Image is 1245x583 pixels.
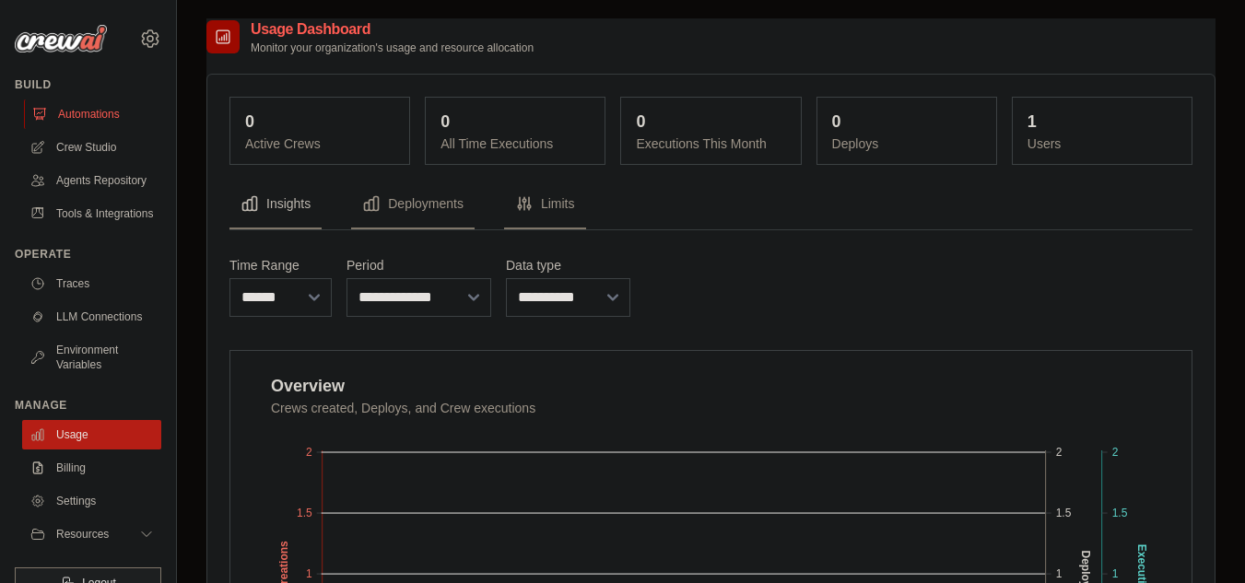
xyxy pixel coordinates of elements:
[636,134,789,153] dt: Executions This Month
[351,180,475,229] button: Deployments
[229,180,1192,229] nav: Tabs
[251,18,534,41] h2: Usage Dashboard
[1112,446,1119,459] tspan: 2
[229,180,322,229] button: Insights
[297,507,312,519] tspan: 1.5
[22,302,161,332] a: LLM Connections
[346,256,491,274] label: Period
[22,420,161,449] a: Usage
[506,256,630,274] label: Data type
[1112,567,1119,580] tspan: 1
[56,527,109,542] span: Resources
[22,166,161,195] a: Agents Repository
[251,41,534,55] p: Monitor your organization's usage and resource allocation
[1112,507,1128,519] tspan: 1.5
[24,99,163,129] a: Automations
[1056,507,1072,519] tspan: 1.5
[832,134,985,153] dt: Deploys
[306,567,312,580] tspan: 1
[22,335,161,379] a: Environment Variables
[22,486,161,516] a: Settings
[22,519,161,549] button: Resources
[504,180,586,229] button: Limits
[832,109,841,134] div: 0
[636,109,645,134] div: 0
[245,109,254,134] div: 0
[229,256,332,274] label: Time Range
[440,109,450,134] div: 0
[15,77,161,92] div: Build
[22,133,161,162] a: Crew Studio
[440,134,593,153] dt: All Time Executions
[1028,134,1180,153] dt: Users
[306,446,312,459] tspan: 2
[1056,567,1063,580] tspan: 1
[1028,109,1037,134] div: 1
[271,373,345,399] div: Overview
[22,269,161,298] a: Traces
[22,453,161,483] a: Billing
[15,247,161,262] div: Operate
[22,199,161,228] a: Tools & Integrations
[271,399,1169,417] dt: Crews created, Deploys, and Crew executions
[1056,446,1063,459] tspan: 2
[15,398,161,413] div: Manage
[245,134,398,153] dt: Active Crews
[15,25,107,52] img: Logo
